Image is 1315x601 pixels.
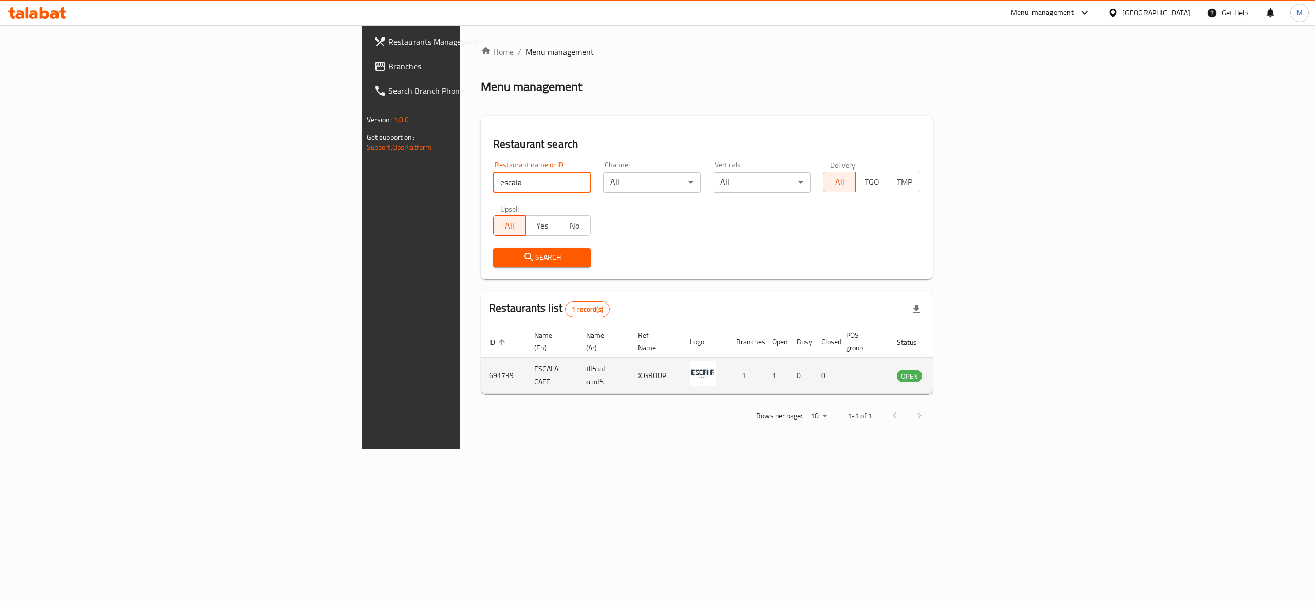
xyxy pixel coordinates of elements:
[388,85,573,97] span: Search Branch Phone
[501,251,583,264] span: Search
[481,326,978,394] table: enhanced table
[764,358,788,394] td: 1
[888,172,920,192] button: TMP
[764,326,788,358] th: Open
[823,172,856,192] button: All
[493,248,591,267] button: Search
[367,130,414,144] span: Get support on:
[728,358,764,394] td: 1
[897,336,930,348] span: Status
[498,218,522,233] span: All
[525,215,558,236] button: Yes
[788,326,813,358] th: Busy
[566,305,609,314] span: 1 record(s)
[366,54,581,79] a: Branches
[562,218,587,233] span: No
[1297,7,1303,18] span: M
[481,46,933,58] nav: breadcrumb
[855,172,888,192] button: TGO
[578,358,630,394] td: اسكالا كافيه
[904,297,929,322] div: Export file
[690,361,716,386] img: ESCALA CAFE
[493,137,921,152] h2: Restaurant search
[846,329,876,354] span: POS group
[393,113,409,126] span: 1.0.0
[728,326,764,358] th: Branches
[813,326,838,358] th: Closed
[530,218,554,233] span: Yes
[638,329,669,354] span: Ref. Name
[493,215,526,236] button: All
[828,175,852,190] span: All
[388,60,573,72] span: Branches
[1122,7,1190,18] div: [GEOGRAPHIC_DATA]
[565,301,610,317] div: Total records count
[1011,7,1074,19] div: Menu-management
[489,300,610,317] h2: Restaurants list
[603,172,701,193] div: All
[367,113,392,126] span: Version:
[481,79,582,95] h2: Menu management
[586,329,617,354] span: Name (Ar)
[892,175,916,190] span: TMP
[367,141,432,154] a: Support.OpsPlatform
[860,175,884,190] span: TGO
[366,29,581,54] a: Restaurants Management
[756,409,802,422] p: Rows per page:
[788,358,813,394] td: 0
[489,336,509,348] span: ID
[830,161,856,168] label: Delivery
[366,79,581,103] a: Search Branch Phone
[813,358,838,394] td: 0
[848,409,872,422] p: 1-1 of 1
[493,172,591,193] input: Search for restaurant name or ID..
[806,408,831,424] div: Rows per page:
[558,215,591,236] button: No
[388,35,573,48] span: Restaurants Management
[682,326,728,358] th: Logo
[897,370,922,382] span: OPEN
[534,329,566,354] span: Name (En)
[630,358,682,394] td: X GROUP
[500,205,519,212] label: Upsell
[713,172,811,193] div: All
